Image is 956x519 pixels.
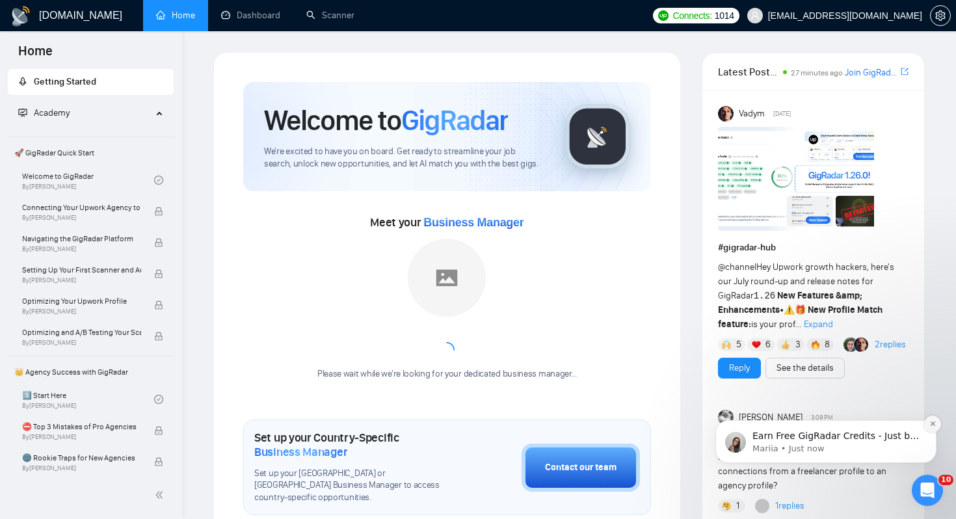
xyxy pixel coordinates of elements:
a: dashboardDashboard [221,10,280,21]
span: @channel [718,261,756,273]
img: 🤔 [722,501,731,511]
span: Academy [34,107,70,118]
code: 1.26 [754,291,776,301]
span: ⛔ Top 3 Mistakes of Pro Agencies [22,420,141,433]
span: Home [8,42,63,69]
span: Business Manager [254,445,347,459]
img: upwork-logo.png [658,10,669,21]
span: Hey Upwork growth hackers, here's our July round-up and release notes for GigRadar • is your prof... [718,261,894,330]
img: placeholder.png [408,239,486,317]
span: Expand [804,319,833,330]
span: 🎁 [795,304,806,315]
p: Earn Free GigRadar Credits - Just by Sharing Your Story! 💬 Want more credits for sending proposal... [57,92,224,105]
span: lock [154,207,163,216]
span: lock [154,332,163,341]
a: 1️⃣ Start HereBy[PERSON_NAME] [22,385,154,414]
span: 10 [938,475,953,485]
img: F09AC4U7ATU-image.png [718,127,874,231]
span: By [PERSON_NAME] [22,276,141,284]
button: Contact our team [522,444,640,492]
button: Dismiss notification [228,77,245,94]
div: Contact our team [545,460,617,475]
span: Setting Up Your First Scanner and Auto-Bidder [22,263,141,276]
iframe: Intercom notifications message [696,338,956,484]
a: homeHome [156,10,195,21]
span: lock [154,426,163,435]
span: Getting Started [34,76,96,87]
span: check-circle [154,395,163,404]
span: By [PERSON_NAME] [22,339,141,347]
span: Meet your [370,215,524,230]
span: Navigating the GigRadar Platform [22,232,141,245]
span: Academy [18,107,70,118]
a: 1replies [775,499,804,512]
span: Set up your [GEOGRAPHIC_DATA] or [GEOGRAPHIC_DATA] Business Manager to access country-specific op... [254,468,457,505]
a: Join GigRadar Slack Community [845,66,898,80]
span: 🚀 GigRadar Quick Start [9,140,172,166]
span: setting [931,10,950,21]
img: gigradar-logo.png [565,104,630,169]
span: By [PERSON_NAME] [22,214,141,222]
h1: # gigradar-hub [718,241,909,255]
button: setting [930,5,951,26]
span: lock [154,300,163,310]
a: setting [930,10,951,21]
strong: New Features &amp; Enhancements [718,290,863,315]
span: By [PERSON_NAME] [22,245,141,253]
span: 27 minutes ago [791,68,843,77]
span: Connecting Your Upwork Agency to GigRadar [22,201,141,214]
img: logo [10,6,31,27]
div: Please wait while we're looking for your dedicated business manager... [310,368,585,380]
span: check-circle [154,176,163,185]
a: export [901,66,909,78]
span: 🌚 Rookie Traps for New Agencies [22,451,141,464]
h1: Welcome to [264,103,508,138]
li: Getting Started [8,69,174,95]
span: [DATE] [773,108,791,120]
p: Message from Mariia, sent Just now [57,105,224,116]
span: Connects: [672,8,711,23]
span: export [901,66,909,77]
span: lock [154,457,163,466]
span: double-left [155,488,168,501]
span: Optimizing Your Upwork Profile [22,295,141,308]
a: searchScanner [306,10,354,21]
span: rocket [18,77,27,86]
span: By [PERSON_NAME] [22,308,141,315]
span: We're excited to have you on board. Get ready to streamline your job search, unlock new opportuni... [264,146,544,170]
span: By [PERSON_NAME] [22,464,141,472]
span: lock [154,269,163,278]
a: Welcome to GigRadarBy[PERSON_NAME] [22,166,154,194]
span: Business Manager [423,216,524,229]
img: Profile image for Mariia [29,94,50,114]
span: loading [438,341,455,358]
div: message notification from Mariia, Just now. Earn Free GigRadar Credits - Just by Sharing Your Sto... [20,82,241,125]
span: fund-projection-screen [18,108,27,117]
span: lock [154,238,163,247]
span: Latest Posts from the GigRadar Community [718,64,780,80]
span: user [750,11,760,20]
span: Vadym [739,107,765,121]
span: GigRadar [401,103,508,138]
span: 1 [736,499,739,512]
span: 1014 [715,8,734,23]
span: Optimizing and A/B Testing Your Scanner for Better Results [22,326,141,339]
span: 👑 Agency Success with GigRadar [9,359,172,385]
span: By [PERSON_NAME] [22,433,141,441]
iframe: Intercom live chat [912,475,943,506]
span: ⚠️ [784,304,795,315]
h1: Set up your Country-Specific [254,431,457,459]
img: Vadym [718,106,734,122]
